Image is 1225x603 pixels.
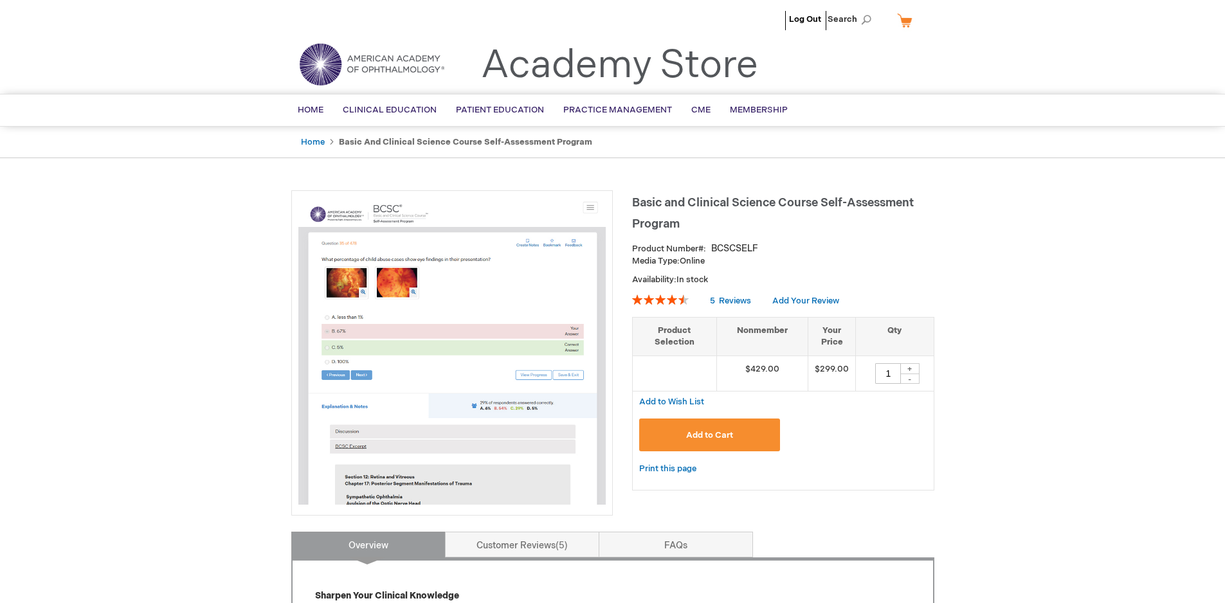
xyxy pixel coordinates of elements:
a: Log Out [789,14,821,24]
span: CME [691,105,711,115]
span: Patient Education [456,105,544,115]
p: Availability: [632,274,934,286]
a: 5 Reviews [710,296,753,306]
div: BCSCSELF [711,242,758,255]
span: 5 [556,540,568,551]
strong: Basic and Clinical Science Course Self-Assessment Program [339,137,592,147]
span: Membership [730,105,788,115]
a: FAQs [599,532,753,557]
strong: Product Number [632,244,706,254]
th: Product Selection [633,317,717,355]
strong: Sharpen Your Clinical Knowledge [315,590,459,601]
td: $299.00 [808,355,856,391]
span: In stock [676,274,708,285]
th: Your Price [808,317,856,355]
th: Qty [856,317,934,355]
td: $429.00 [716,355,808,391]
span: Clinical Education [343,105,437,115]
span: Add to Wish List [639,397,704,407]
input: Qty [875,363,901,384]
span: Search [828,6,876,32]
th: Nonmember [716,317,808,355]
button: Add to Cart [639,419,781,451]
span: Home [298,105,323,115]
a: Print this page [639,461,696,477]
strong: Media Type: [632,256,680,266]
a: Overview [291,532,446,557]
span: Reviews [719,296,751,306]
div: - [900,373,920,384]
a: Customer Reviews5 [445,532,599,557]
div: + [900,363,920,374]
span: Add to Cart [686,430,733,440]
a: Home [301,137,325,147]
span: Practice Management [563,105,672,115]
img: Basic and Clinical Science Course Self-Assessment Program [298,197,606,505]
a: Add Your Review [772,296,839,306]
a: Academy Store [481,42,758,89]
p: Online [632,255,934,267]
a: Add to Wish List [639,396,704,407]
span: 5 [710,296,715,306]
div: 92% [632,294,689,305]
span: Basic and Clinical Science Course Self-Assessment Program [632,196,914,231]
